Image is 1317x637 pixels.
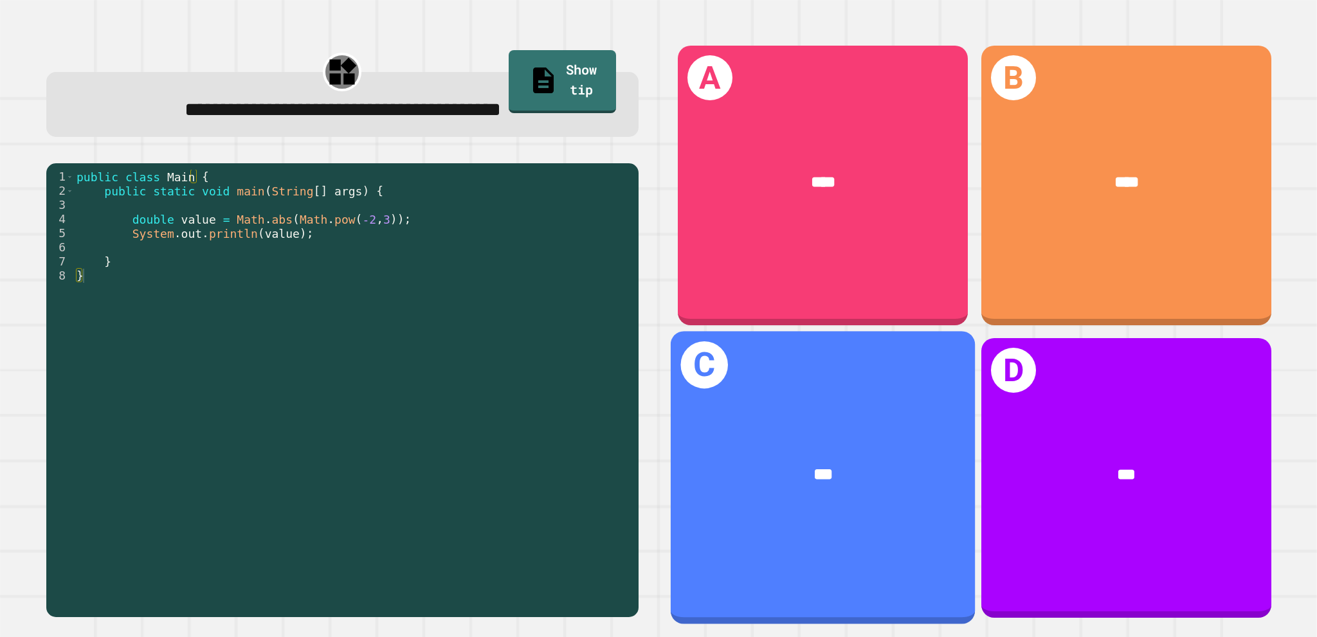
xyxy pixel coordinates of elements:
div: 8 [46,269,74,283]
div: 5 [46,226,74,240]
span: Toggle code folding, rows 1 through 8 [66,170,73,184]
div: 1 [46,170,74,184]
div: 6 [46,240,74,255]
span: Toggle code folding, rows 2 through 7 [66,184,73,198]
h1: A [687,55,732,100]
a: Show tip [509,50,617,113]
h1: B [991,55,1036,100]
div: 7 [46,255,74,269]
h1: C [681,341,728,388]
div: 2 [46,184,74,198]
h1: D [991,348,1036,393]
div: 4 [46,212,74,226]
div: 3 [46,198,74,212]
